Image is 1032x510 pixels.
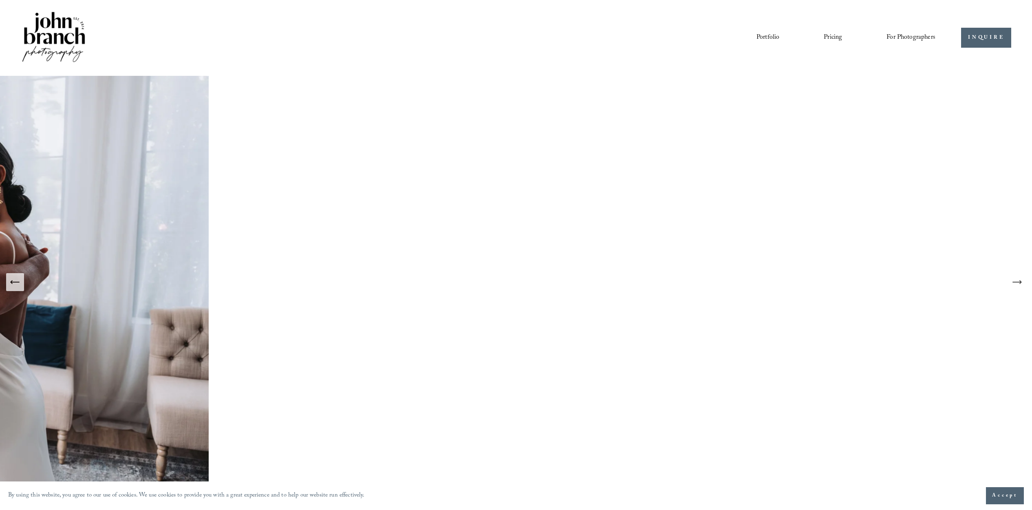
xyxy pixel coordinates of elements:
button: Accept [986,487,1024,504]
button: Previous Slide [6,273,24,291]
img: John Branch IV Photography [21,10,87,65]
a: Pricing [824,31,842,45]
a: folder dropdown [886,31,935,45]
span: Accept [992,492,1018,500]
p: By using this website, you agree to our use of cookies. We use cookies to provide you with a grea... [8,490,365,502]
img: A wedding party celebrating outdoors, featuring a bride and groom kissing amidst cheering bridesm... [209,76,828,489]
span: For Photographers [886,31,935,44]
button: Next Slide [1008,273,1026,291]
a: INQUIRE [961,28,1011,48]
a: Portfolio [756,31,779,45]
